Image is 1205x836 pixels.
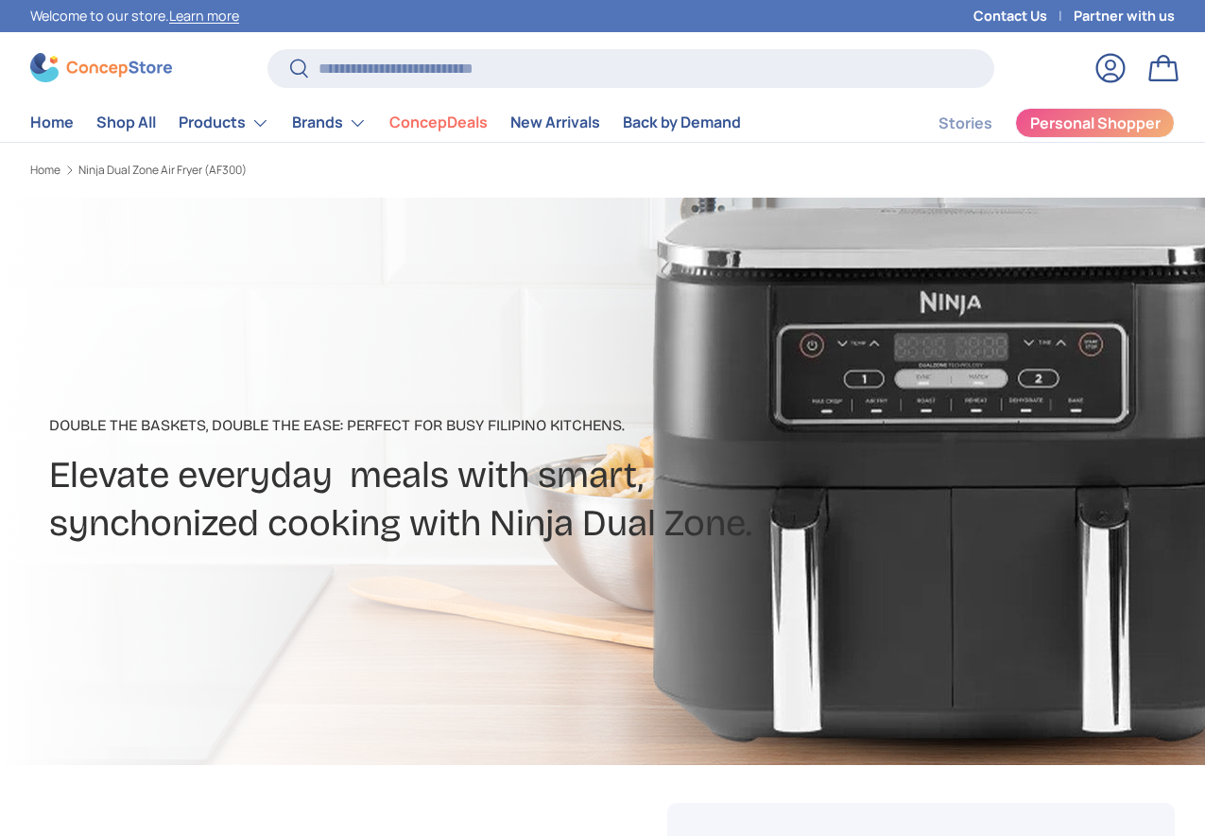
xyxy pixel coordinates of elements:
a: Stories [938,105,992,142]
a: Brands [292,104,367,142]
a: Partner with us [1074,6,1175,26]
a: Learn more [169,7,239,25]
img: ConcepStore [30,53,172,82]
a: Ninja Dual Zone Air Fryer (AF300) [78,165,247,176]
summary: Brands [281,104,378,142]
a: Home [30,165,60,176]
a: Personal Shopper [1015,108,1175,138]
span: Personal Shopper [1030,115,1161,131]
p: Welcome to our store. [30,6,239,26]
nav: Primary [30,104,741,142]
a: Shop All [96,104,156,141]
a: New Arrivals [510,104,600,141]
nav: Breadcrumbs [30,162,637,179]
nav: Secondary [893,104,1175,142]
a: Home [30,104,74,141]
a: ConcepDeals [389,104,488,141]
p: Double the baskets, double the ease: perfect for busy Filipino kitchens. [49,414,775,437]
a: Back by Demand [623,104,741,141]
a: Contact Us [973,6,1074,26]
h2: Elevate everyday meals with smart, synchonized cooking with Ninja Dual Zone. [49,452,775,548]
summary: Products [167,104,281,142]
a: Products [179,104,269,142]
